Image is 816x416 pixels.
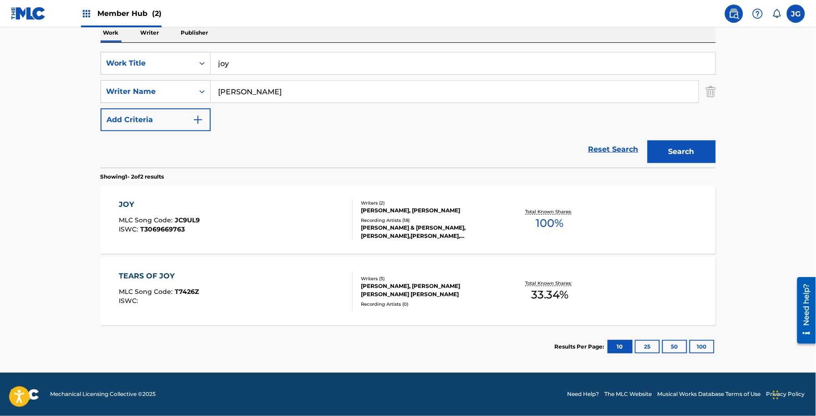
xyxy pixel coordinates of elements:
[175,288,199,296] span: T7426Z
[175,216,200,224] span: JC9UL9
[749,5,767,23] div: Help
[101,23,122,42] p: Work
[101,108,211,131] button: Add Criteria
[706,80,716,103] img: Delete Criterion
[766,390,805,399] a: Privacy Policy
[752,8,763,19] img: help
[608,340,633,354] button: 10
[725,5,743,23] a: Public Search
[119,271,199,282] div: TEARS OF JOY
[50,390,156,399] span: Mechanical Licensing Collective © 2025
[119,288,175,296] span: MLC Song Code :
[361,206,499,215] div: [PERSON_NAME], [PERSON_NAME]
[119,297,140,305] span: ISWC :
[658,390,761,399] a: Musical Works Database Terms of Use
[81,8,92,19] img: Top Rightsholders
[106,58,188,69] div: Work Title
[101,185,716,254] a: JOYMLC Song Code:JC9UL9ISWC:T3069669763Writers (2)[PERSON_NAME], [PERSON_NAME]Recording Artists (...
[119,199,200,210] div: JOY
[97,8,162,19] span: Member Hub
[791,274,816,347] iframe: Resource Center
[605,390,652,399] a: The MLC Website
[11,7,46,20] img: MLC Logo
[140,225,185,233] span: T3069669763
[536,215,564,231] span: 100 %
[152,9,162,18] span: (2)
[361,275,499,282] div: Writers ( 3 )
[526,208,574,215] p: Total Known Shares:
[729,8,740,19] img: search
[526,280,574,287] p: Total Known Shares:
[361,282,499,298] div: [PERSON_NAME], [PERSON_NAME] [PERSON_NAME] [PERSON_NAME]
[584,139,643,159] a: Reset Search
[193,114,203,125] img: 9d2ae6d4665cec9f34b9.svg
[106,86,188,97] div: Writer Name
[178,23,211,42] p: Publisher
[635,340,660,354] button: 25
[101,257,716,325] a: TEARS OF JOYMLC Song Code:T7426ZISWC:Writers (3)[PERSON_NAME], [PERSON_NAME] [PERSON_NAME] [PERSO...
[568,390,599,399] a: Need Help?
[531,287,568,303] span: 33.34 %
[787,5,805,23] div: User Menu
[361,217,499,224] div: Recording Artists ( 18 )
[138,23,162,42] p: Writer
[555,343,607,351] p: Results Per Page:
[101,173,164,181] p: Showing 1 - 2 of 2 results
[770,372,816,416] iframe: Chat Widget
[119,216,175,224] span: MLC Song Code :
[773,381,779,409] div: Drag
[689,340,715,354] button: 100
[11,389,39,400] img: logo
[119,225,140,233] span: ISWC :
[662,340,687,354] button: 50
[101,52,716,168] form: Search Form
[772,9,781,18] div: Notifications
[361,301,499,308] div: Recording Artists ( 0 )
[648,140,716,163] button: Search
[361,200,499,206] div: Writers ( 2 )
[361,224,499,240] div: [PERSON_NAME] & [PERSON_NAME], [PERSON_NAME],[PERSON_NAME], [PERSON_NAME],[PERSON_NAME], [PERSON_...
